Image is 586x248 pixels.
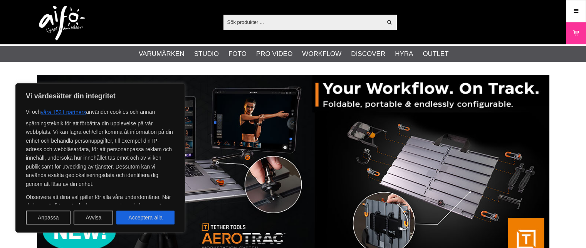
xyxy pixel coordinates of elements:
button: Acceptera alla [116,211,175,224]
div: Vi värdesätter din integritet [15,83,185,233]
button: Avvisa [74,211,113,224]
input: Sök produkter ... [223,16,383,28]
p: Observera att dina val gäller för alla våra underdomäner. När du har gett ditt samtycke kommer en... [26,193,175,245]
img: logo.png [39,6,85,40]
p: Vi värdesätter din integritet [26,91,175,101]
a: Discover [351,49,385,59]
p: Vi och använder cookies och annan spårningsteknik för att förbättra din upplevelse på vår webbpla... [26,105,175,188]
a: Outlet [423,49,448,59]
a: Workflow [302,49,341,59]
button: Anpassa [26,211,71,224]
a: Studio [194,49,219,59]
a: Foto [228,49,247,59]
a: Pro Video [256,49,292,59]
a: Varumärken [139,49,185,59]
a: Hyra [395,49,413,59]
button: våra 1531 partners [41,105,86,119]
